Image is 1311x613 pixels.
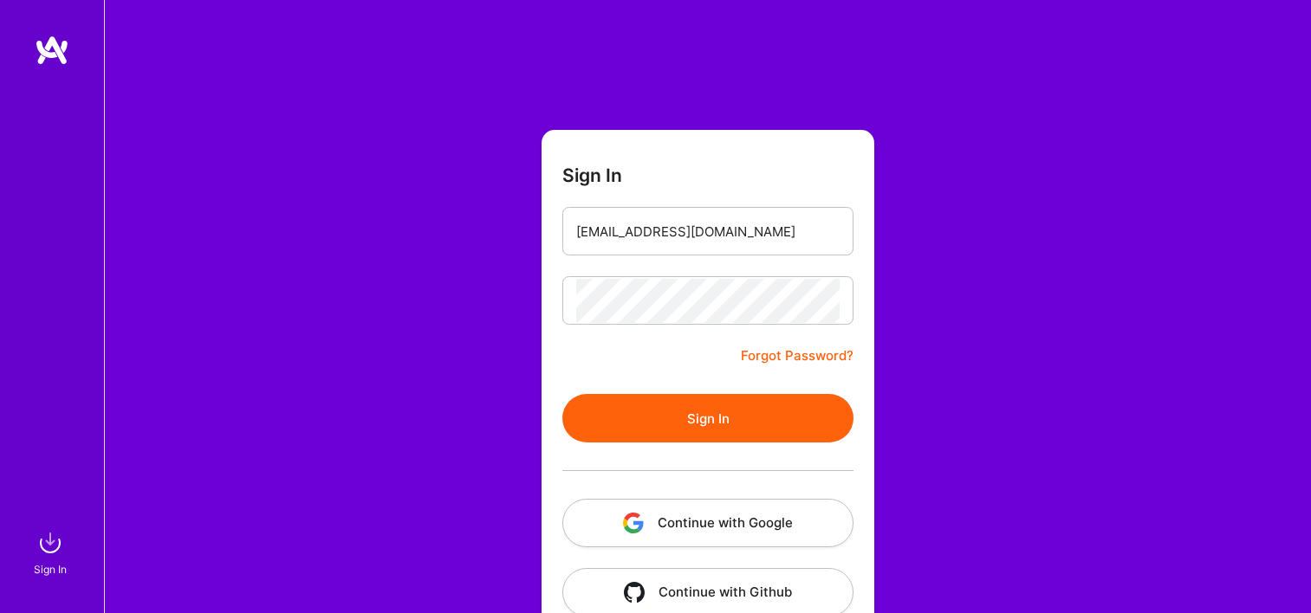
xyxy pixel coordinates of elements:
[576,210,840,254] input: Email...
[624,582,645,603] img: icon
[623,513,644,533] img: icon
[34,560,67,578] div: Sign In
[35,35,69,66] img: logo
[562,165,622,186] h3: Sign In
[33,526,68,560] img: sign in
[36,526,68,578] a: sign inSign In
[562,499,853,547] button: Continue with Google
[741,345,853,366] a: Forgot Password?
[562,394,853,442] button: Sign In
